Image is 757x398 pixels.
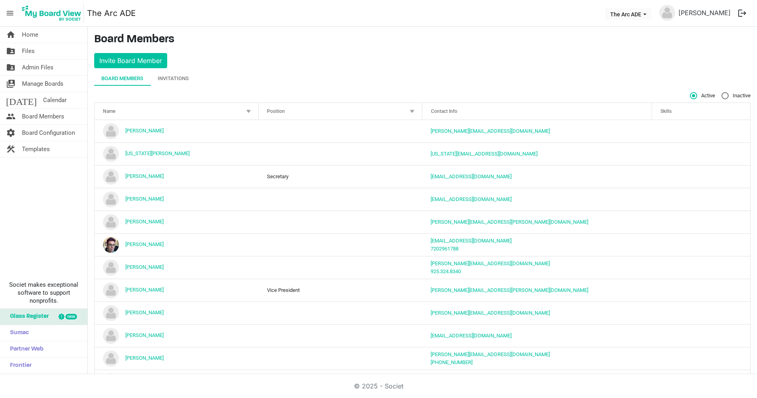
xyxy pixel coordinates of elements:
span: Board Configuration [22,125,75,141]
a: © 2025 - Societ [354,382,403,390]
a: [PERSON_NAME][EMAIL_ADDRESS][DOMAIN_NAME] [431,260,550,266]
img: no-profile-picture.svg [103,123,119,139]
span: Home [22,27,38,43]
td: Jen Malott is template cell column header Name [95,188,259,211]
a: 7202961788 [431,246,459,252]
td: column header Position [259,120,423,142]
td: column header Position [259,233,423,256]
a: [PERSON_NAME] [125,196,164,202]
img: no-profile-picture.svg [103,260,119,276]
div: Invitations [158,75,189,83]
td: is template cell column header Skills [652,233,750,256]
span: home [6,27,16,43]
td: Georgia Edson is template cell column header Name [95,142,259,165]
td: is template cell column header Skills [652,324,750,347]
span: menu [2,6,18,21]
span: Societ makes exceptional software to support nonprofits. [4,281,84,305]
div: Board Members [101,75,143,83]
h3: Board Members [94,33,751,47]
img: no-profile-picture.svg [103,282,119,298]
td: hlagrotta@comcast.net is template cell column header Contact Info [422,165,652,188]
td: Kari.Devine@namaste-health.com is template cell column header Contact Info [422,211,652,233]
td: Kelsey Simms is template cell column header Name [95,279,259,301]
span: Board Members [22,108,64,124]
a: [PERSON_NAME] [125,219,164,225]
div: new [65,314,77,319]
td: logannashcraft@yahoo.com is template cell column header Contact Info [422,324,652,347]
td: georgia@arc-ad.org is template cell column header Contact Info [422,142,652,165]
td: column header Position [259,188,423,211]
img: no-profile-picture.svg [103,214,119,230]
td: Alison Butler is template cell column header Name [95,120,259,142]
span: Templates [22,141,50,157]
img: no-profile-picture.svg [103,373,119,389]
a: [PERSON_NAME][EMAIL_ADDRESS][DOMAIN_NAME] [431,351,550,357]
span: folder_shared [6,59,16,75]
span: switch_account [6,76,16,92]
td: alisonlynneb@gmail.com is template cell column header Contact Info [422,120,652,142]
img: no-profile-picture.svg [103,351,119,366]
a: [PERSON_NAME][EMAIL_ADDRESS][PERSON_NAME][DOMAIN_NAME] [431,219,588,225]
a: [PERSON_NAME][EMAIL_ADDRESS][DOMAIN_NAME] [431,128,550,134]
img: no-profile-picture.svg [103,146,119,162]
span: people [6,108,16,124]
td: column header Position [259,256,423,279]
span: Files [22,43,35,59]
a: My Board View Logo [20,3,87,23]
img: My Board View Logo [20,3,84,23]
button: logout [734,5,751,22]
button: Invite Board Member [94,53,167,68]
span: Active [690,92,715,99]
a: [PERSON_NAME] [125,332,164,338]
td: k8dran@gmail.com7202961788 is template cell column header Contact Info [422,233,652,256]
td: column header Position [259,324,423,347]
td: Logan Ashcraft is template cell column header Name [95,324,259,347]
a: [EMAIL_ADDRESS][DOMAIN_NAME] [431,173,512,179]
span: Contact Info [431,108,457,114]
div: tab-header [94,71,751,86]
td: Vice President column header Position [259,279,423,301]
img: no-profile-picture.svg [103,169,119,185]
td: Kari Devine is template cell column header Name [95,211,259,233]
td: column header Position [259,370,423,392]
td: lee@arc-ad.org is template cell column header Contact Info [422,301,652,324]
span: Position [267,108,285,114]
span: Partner Web [6,341,43,357]
td: Lee Ray is template cell column header Name [95,301,259,324]
td: is template cell column header Skills [652,279,750,301]
a: [EMAIL_ADDRESS][DOMAIN_NAME] [431,238,512,244]
img: no-profile-picture.svg [103,328,119,344]
img: no-profile-picture.svg [659,5,675,21]
img: no-profile-picture.svg [103,305,119,321]
td: is template cell column header Skills [652,165,750,188]
a: [PERSON_NAME][EMAIL_ADDRESS][PERSON_NAME][DOMAIN_NAME] [431,287,588,293]
td: jenmalott1@gmail.com is template cell column header Contact Info [422,188,652,211]
button: The Arc ADE dropdownbutton [605,8,652,20]
img: JcXlW47NMrIgqpV6JfGZSN3y34aDwrjV-JKMJxHuQtwxOV_f8MB-FEabTkWkYGg0GgU0_Jiekey2y27VvAkWaA_thumb.png [103,237,119,253]
a: [PHONE_NUMBER] [431,359,472,365]
span: construction [6,141,16,157]
td: Secretary column header Position [259,165,423,188]
span: folder_shared [6,43,16,59]
a: [EMAIL_ADDRESS][DOMAIN_NAME] [431,196,512,202]
td: is template cell column header Skills [652,347,750,370]
td: Hollie LaGrotta is template cell column header Name [95,165,259,188]
span: Inactive [721,92,751,99]
a: [PERSON_NAME] [125,173,164,179]
a: [US_STATE][EMAIL_ADDRESS][DOMAIN_NAME] [431,151,538,157]
span: Manage Boards [22,76,63,92]
td: Pam Bailey is template cell column header Name [95,347,259,370]
span: Calendar [43,92,67,108]
td: is template cell column header Skills [652,188,750,211]
a: [PERSON_NAME][EMAIL_ADDRESS][DOMAIN_NAME] [431,310,550,316]
td: is template cell column header Skills [652,256,750,279]
td: column header Position [259,211,423,233]
span: Skills [660,108,672,114]
a: [PERSON_NAME] [125,287,164,293]
span: Glass Register [6,309,49,325]
span: Name [103,108,115,114]
td: column header Position [259,301,423,324]
td: kelsey.simms@cptins.com is template cell column header Contact Info [422,279,652,301]
td: Patricia Colip is template cell column header Name [95,370,259,392]
a: 925.324.8340 [431,268,461,274]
